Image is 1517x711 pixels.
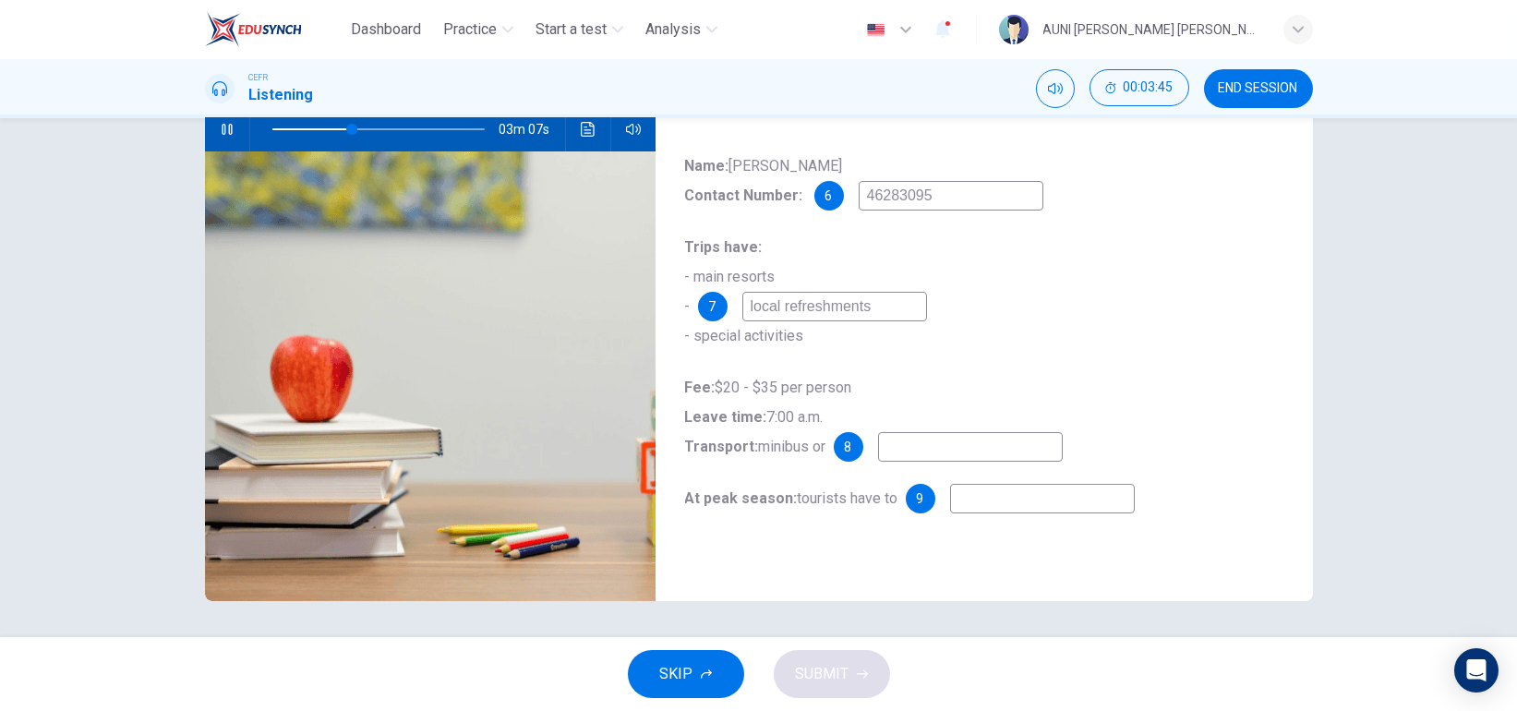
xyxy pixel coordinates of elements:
span: [PERSON_NAME] [685,157,843,204]
span: Start a test [536,18,607,41]
b: Name: [685,157,729,175]
b: Contact Number: [685,187,803,204]
span: - main resorts - [685,238,776,315]
button: END SESSION [1204,69,1313,108]
button: 00:03:45 [1090,69,1189,106]
span: 03m 07s [500,107,565,151]
span: Analysis [645,18,701,41]
span: 7 [709,300,716,313]
span: CEFR [249,71,269,84]
span: 9 [917,492,924,505]
button: Analysis [638,13,725,46]
b: Transport: [685,438,759,455]
img: Profile picture [999,15,1029,44]
span: Dashboard [351,18,421,41]
div: AUNI [PERSON_NAME] [PERSON_NAME] [1043,18,1261,41]
span: 8 [845,440,852,453]
span: tourists have to [685,489,898,507]
span: 6 [825,189,833,202]
button: Dashboard [343,13,428,46]
div: Hide [1090,69,1189,108]
b: Fee: [685,379,716,396]
span: SKIP [660,661,693,687]
img: en [864,23,887,37]
button: Start a test [528,13,631,46]
span: END SESSION [1219,81,1298,96]
b: Trips have: [685,238,763,256]
h1: Listening [249,84,314,106]
span: - special activities [685,327,804,344]
b: Leave time: [685,408,767,426]
div: Open Intercom Messenger [1454,648,1499,693]
span: Practice [443,18,497,41]
img: EduSynch logo [205,11,302,48]
span: $20 - $35 per person 7:00 a.m. minibus or [685,379,852,455]
a: EduSynch logo [205,11,344,48]
button: Click to see the audio transcription [573,107,603,151]
button: SKIP [628,650,744,698]
span: 00:03:45 [1124,80,1174,95]
b: At peak season: [685,489,798,507]
div: Mute [1036,69,1075,108]
img: Travel [205,151,656,601]
button: Practice [436,13,521,46]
